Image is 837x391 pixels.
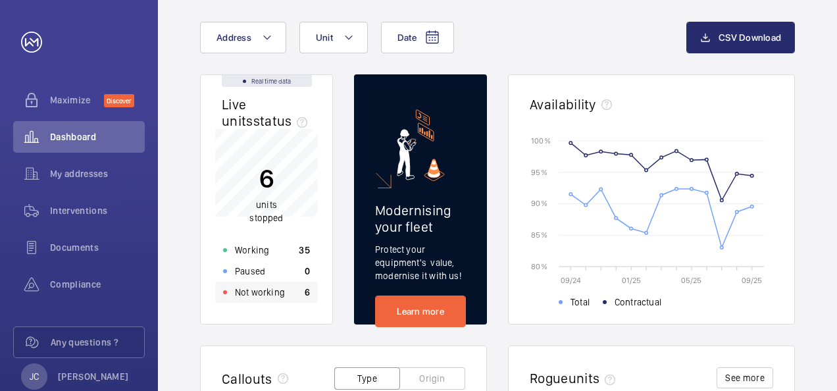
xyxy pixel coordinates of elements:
span: Documents [50,241,145,254]
div: Real time data [222,75,312,87]
text: 80 % [531,261,547,271]
p: Paused [235,265,265,278]
text: 09/24 [561,276,581,285]
p: units [249,198,283,224]
h2: Callouts [222,371,272,387]
span: Date [397,32,417,43]
span: Interventions [50,204,145,217]
span: Dashboard [50,130,145,143]
span: Discover [104,94,134,107]
text: 05/25 [681,276,701,285]
button: Date [381,22,454,53]
span: Any questions ? [51,336,144,349]
p: 35 [299,244,310,257]
button: Unit [299,22,368,53]
span: Compliance [50,278,145,291]
button: Type [334,367,400,390]
span: CSV Download [719,32,781,43]
p: 6 [249,162,283,195]
p: Not working [235,286,285,299]
span: Unit [316,32,333,43]
span: Total [571,296,590,309]
text: 09/25 [742,276,762,285]
p: 6 [305,286,310,299]
text: 85 % [531,230,547,240]
a: Learn more [375,296,466,327]
p: [PERSON_NAME] [58,370,129,383]
button: CSV Download [686,22,795,53]
p: 0 [305,265,310,278]
span: stopped [249,213,283,223]
p: JC [30,370,39,383]
text: 100 % [531,136,551,145]
button: Address [200,22,286,53]
span: status [253,113,313,129]
button: See more [717,367,773,388]
p: Protect your equipment's value, modernise it with us! [375,243,466,282]
text: 90 % [531,199,547,208]
img: marketing-card.svg [397,109,445,181]
text: 95 % [531,167,547,176]
p: Working [235,244,269,257]
h2: Rogue [530,370,621,386]
span: units [569,370,621,386]
span: My addresses [50,167,145,180]
text: 01/25 [622,276,641,285]
h2: Modernising your fleet [375,202,466,235]
span: Contractual [615,296,661,309]
button: Origin [399,367,465,390]
h2: Live units [222,96,313,129]
span: Maximize [50,93,104,107]
span: Address [216,32,251,43]
h2: Availability [530,96,596,113]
